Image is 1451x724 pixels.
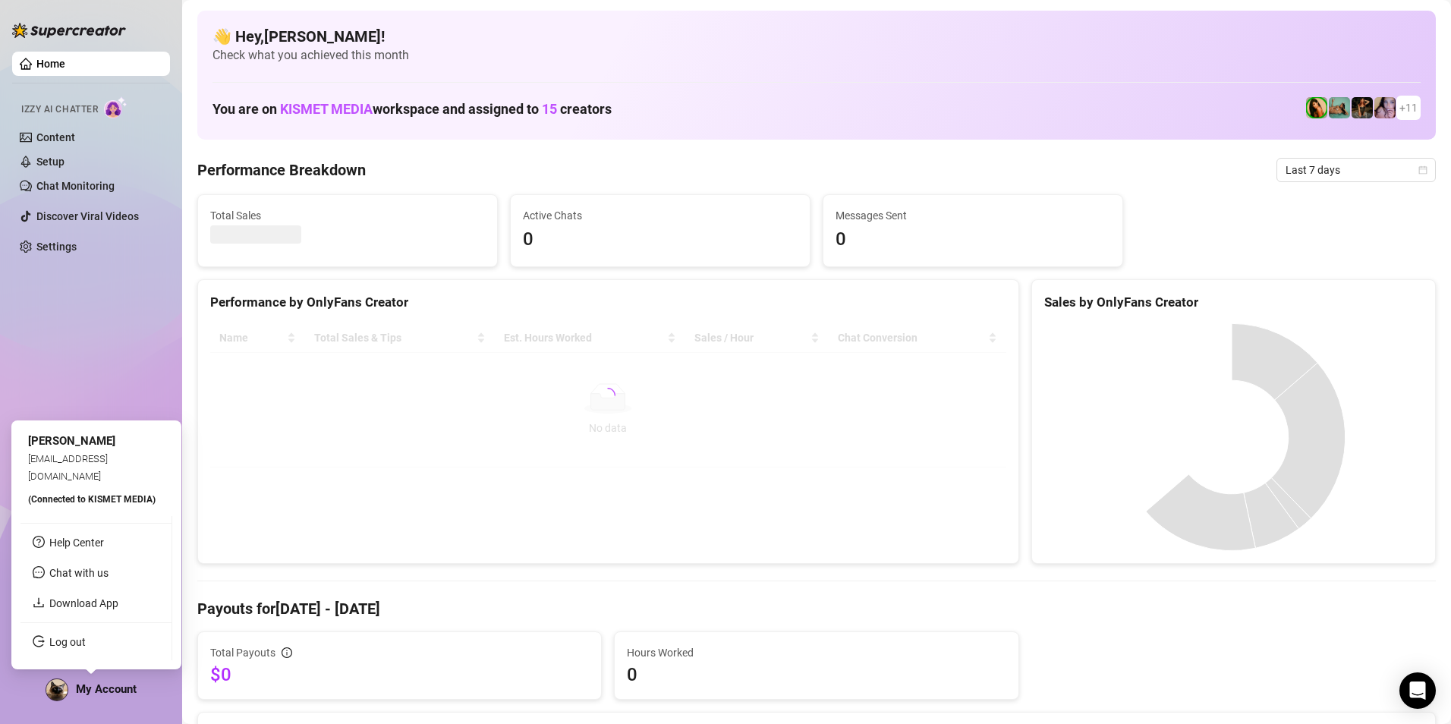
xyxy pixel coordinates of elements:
div: Open Intercom Messenger [1399,672,1436,709]
a: Log out [49,636,86,648]
span: calendar [1418,165,1427,175]
span: Total Sales [210,207,485,224]
span: Last 7 days [1286,159,1427,181]
img: AI Chatter [104,96,127,118]
a: Discover Viral Videos [36,210,139,222]
span: Messages Sent [836,207,1110,224]
span: message [33,566,45,578]
a: Download App [49,597,118,609]
a: Settings [36,241,77,253]
span: Chat with us [49,567,109,579]
img: ACg8ocLuFDpMvsIXegUUxDyH6lYqINK1kB6lp_Xi6ipuhnIBuug3WLqP=s96-c [46,679,68,700]
h4: Performance Breakdown [197,159,366,181]
span: My Account [76,682,137,696]
img: Lea [1374,97,1396,118]
img: Jade [1306,97,1327,118]
h1: You are on workspace and assigned to creators [212,101,612,118]
span: Check what you achieved this month [212,47,1421,64]
div: Performance by OnlyFans Creator [210,292,1006,313]
span: 0 [523,225,798,254]
span: 0 [627,663,1006,687]
a: Chat Monitoring [36,180,115,192]
img: logo-BBDzfeDw.svg [12,23,126,38]
img: Boo VIP [1329,97,1350,118]
span: Izzy AI Chatter [21,102,98,117]
span: $0 [210,663,589,687]
a: Home [36,58,65,70]
div: Sales by OnlyFans Creator [1044,292,1423,313]
a: Help Center [49,537,104,549]
a: Setup [36,156,65,168]
span: Hours Worked [627,644,1006,661]
span: (Connected to KISMET MEDIA ) [28,494,156,505]
span: 15 [542,101,557,117]
span: [EMAIL_ADDRESS][DOMAIN_NAME] [28,453,108,481]
h4: 👋 Hey, [PERSON_NAME] ! [212,26,1421,47]
h4: Payouts for [DATE] - [DATE] [197,598,1436,619]
span: Active Chats [523,207,798,224]
span: + 11 [1399,99,1418,116]
img: Ańa [1352,97,1373,118]
span: 0 [836,225,1110,254]
a: Content [36,131,75,143]
span: [PERSON_NAME] [28,434,115,448]
span: info-circle [282,647,292,658]
span: KISMET MEDIA [280,101,373,117]
span: loading [598,386,618,406]
li: Log out [20,630,172,654]
span: Total Payouts [210,644,275,661]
